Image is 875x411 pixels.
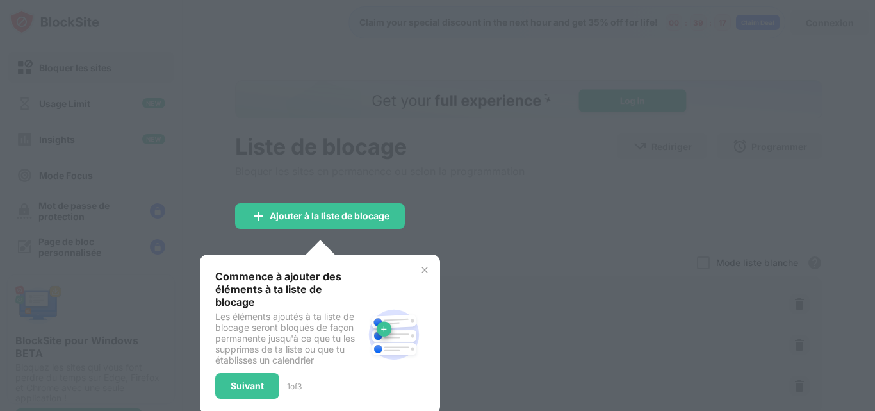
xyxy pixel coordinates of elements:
[215,311,363,365] div: Les éléments ajoutés à ta liste de blocage seront bloqués de façon permanente jusqu'à ce que tu l...
[231,381,264,391] div: Suivant
[270,211,389,221] div: Ajouter à la liste de blocage
[215,270,363,308] div: Commence à ajouter des éléments à ta liste de blocage
[420,265,430,275] img: x-button.svg
[363,304,425,365] img: block-site.svg
[287,382,302,391] div: 1 of 3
